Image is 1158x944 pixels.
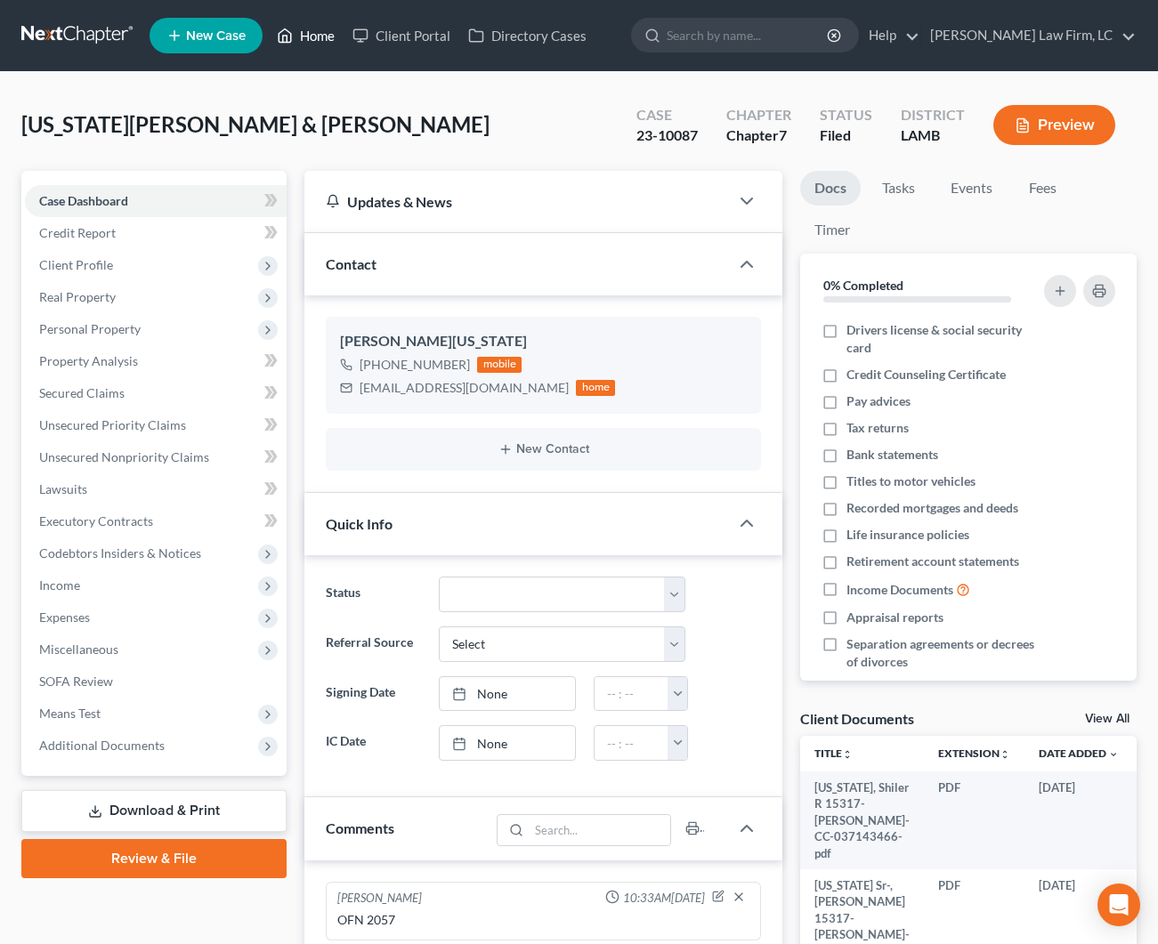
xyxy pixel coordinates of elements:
[800,771,924,869] td: [US_STATE], Shiler R 15317-[PERSON_NAME]-CC-037143466-pdf
[901,105,965,125] div: District
[1024,771,1133,869] td: [DATE]
[268,20,344,52] a: Home
[317,676,430,712] label: Signing Date
[340,331,747,352] div: [PERSON_NAME][US_STATE]
[477,357,522,373] div: mobile
[39,289,116,304] span: Real Property
[636,105,698,125] div: Case
[25,473,287,505] a: Lawsuits
[1097,883,1140,926] div: Open Intercom Messenger
[25,666,287,698] a: SOFA Review
[530,815,671,845] input: Search...
[820,125,872,146] div: Filed
[846,526,969,544] span: Life insurance policies
[25,409,287,441] a: Unsecured Priority Claims
[846,472,976,490] span: Titles to motor vehicles
[1085,713,1130,725] a: View All
[938,746,1010,760] a: Extensionunfold_more
[576,380,615,396] div: home
[317,626,430,662] label: Referral Source
[360,379,569,397] div: [EMAIL_ADDRESS][DOMAIN_NAME]
[39,353,138,368] span: Property Analysis
[440,677,574,711] a: None
[39,257,113,272] span: Client Profile
[25,377,287,409] a: Secured Claims
[39,385,125,400] span: Secured Claims
[337,911,749,929] div: OFN 2057
[842,749,853,760] i: unfold_more
[317,577,430,612] label: Status
[636,125,698,146] div: 23-10087
[21,790,287,832] a: Download & Print
[846,446,938,464] span: Bank statements
[814,746,853,760] a: Titleunfold_more
[846,609,943,626] span: Appraisal reports
[846,635,1037,671] span: Separation agreements or decrees of divorces
[39,577,80,593] span: Income
[823,278,903,293] strong: 0% Completed
[846,419,909,437] span: Tax returns
[25,441,287,473] a: Unsecured Nonpriority Claims
[39,545,201,561] span: Codebtors Insiders & Notices
[1000,749,1010,760] i: unfold_more
[459,20,595,52] a: Directory Cases
[344,20,459,52] a: Client Portal
[25,345,287,377] a: Property Analysis
[39,641,118,657] span: Miscellaneous
[667,19,830,52] input: Search by name...
[595,726,669,760] input: -- : --
[39,609,90,625] span: Expenses
[1108,749,1119,760] i: expand_more
[21,111,490,137] span: [US_STATE][PERSON_NAME] & [PERSON_NAME]
[846,499,1018,517] span: Recorded mortgages and deeds
[993,105,1115,145] button: Preview
[39,513,153,528] span: Executory Contracts
[39,674,113,689] span: SOFA Review
[39,706,101,721] span: Means Test
[39,193,128,208] span: Case Dashboard
[936,171,1007,206] a: Events
[39,449,209,464] span: Unsecured Nonpriority Claims
[779,126,787,143] span: 7
[440,726,574,760] a: None
[800,709,914,728] div: Client Documents
[921,20,1136,52] a: [PERSON_NAME] Law Firm, LC
[820,105,872,125] div: Status
[846,581,953,599] span: Income Documents
[901,125,965,146] div: LAMB
[924,771,1024,869] td: PDF
[25,505,287,537] a: Executory Contracts
[337,890,422,908] div: [PERSON_NAME]
[39,321,141,336] span: Personal Property
[25,185,287,217] a: Case Dashboard
[726,125,791,146] div: Chapter
[39,738,165,753] span: Additional Documents
[340,442,747,456] button: New Contact
[846,392,911,410] span: Pay advices
[868,171,929,206] a: Tasks
[1039,746,1119,760] a: Date Added expand_more
[326,255,377,272] span: Contact
[39,225,116,240] span: Credit Report
[39,417,186,432] span: Unsecured Priority Claims
[25,217,287,249] a: Credit Report
[846,321,1037,357] span: Drivers license & social security card
[326,192,708,211] div: Updates & News
[800,171,861,206] a: Docs
[317,725,430,761] label: IC Date
[595,677,669,711] input: -- : --
[726,105,791,125] div: Chapter
[800,213,864,247] a: Timer
[846,553,1019,570] span: Retirement account statements
[326,515,393,532] span: Quick Info
[21,839,287,878] a: Review & File
[39,481,87,496] span: Lawsuits
[860,20,919,52] a: Help
[326,819,394,836] span: Comments
[846,366,1006,383] span: Credit Counseling Certificate
[1014,171,1071,206] a: Fees
[623,890,705,907] span: 10:33AM[DATE]
[360,356,470,374] div: [PHONE_NUMBER]
[186,29,246,43] span: New Case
